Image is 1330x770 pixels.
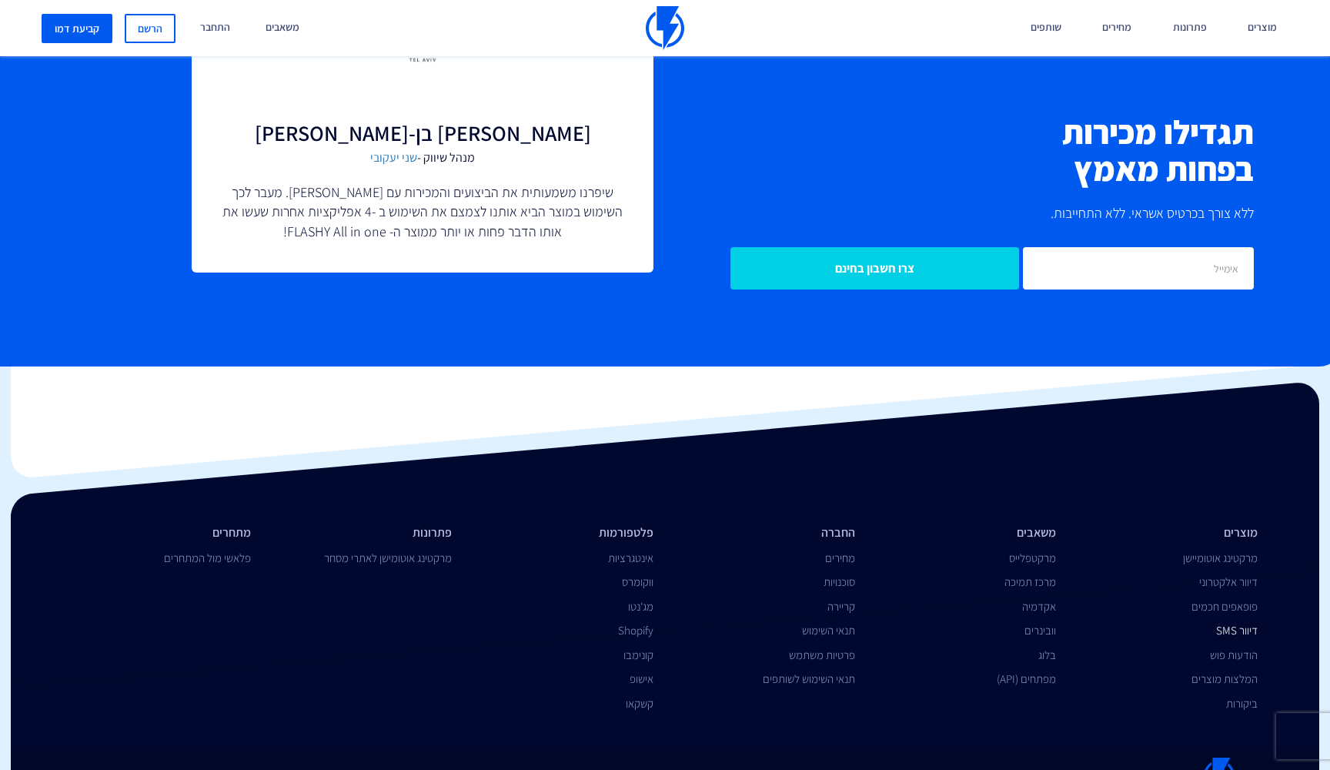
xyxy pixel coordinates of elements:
a: מרקטפלייס [1009,551,1056,565]
a: קביעת דמו [42,14,112,43]
li: משאבים [878,524,1057,542]
a: קשקאו [626,696,653,711]
a: דיוור SMS [1216,623,1258,638]
a: אישופ [630,671,653,686]
a: בלוג [1038,648,1056,662]
input: אימייל [1023,247,1254,290]
a: וובינרים [1024,623,1056,638]
a: ווקומרס [622,574,653,589]
a: אקדמיה [1022,599,1056,614]
a: הרשם [125,14,175,43]
a: סוכנויות [824,574,855,589]
li: פתרונות [274,524,453,542]
li: מוצרים [1079,524,1258,542]
a: אינטגרציות [608,551,653,565]
li: החברה [677,524,855,542]
a: פופאפים חכמים [1191,599,1258,614]
a: מפתחים (API) [997,671,1056,686]
a: פלאשי מול המתחרים [164,551,251,565]
a: קונימבו [623,648,653,662]
a: ביקורות [1226,696,1258,711]
a: הודעות פוש [1210,648,1258,662]
a: מרקטינג אוטומיישן [1183,551,1258,565]
a: תנאי השימוש לשותפים [763,671,855,686]
input: צרו חשבון בחינם [730,247,1019,290]
a: Shopify [618,623,653,638]
li: פלטפורמות [475,524,653,542]
a: מרכז תמיכה [1004,574,1056,589]
h2: תגדילו מכירות בפחות מאמץ [677,114,1254,187]
a: מחירים [825,551,855,565]
a: שני יעקובי [370,149,417,166]
a: פרטיות משתמש [789,648,855,662]
p: שיפרנו משמעותית את הביצועים והמכירות עם [PERSON_NAME]. מעבר לכך השימוש במוצר הביא אותנו לצמצם את ... [222,182,623,242]
a: מג'נטו [628,599,653,614]
li: מתחרים [72,524,251,542]
span: מנהל שיווק - [222,149,623,167]
a: קריירה [827,599,855,614]
a: המלצות מוצרים [1191,671,1258,686]
a: תנאי השימוש [802,623,855,638]
p: ללא צורך בכרטיס אשראי. ללא התחייבות. [677,203,1254,224]
a: מרקטינג אוטומישן לאתרי מסחר [324,551,452,565]
a: דיוור אלקטרוני [1199,574,1258,589]
h3: [PERSON_NAME] בן-[PERSON_NAME] [222,122,623,146]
